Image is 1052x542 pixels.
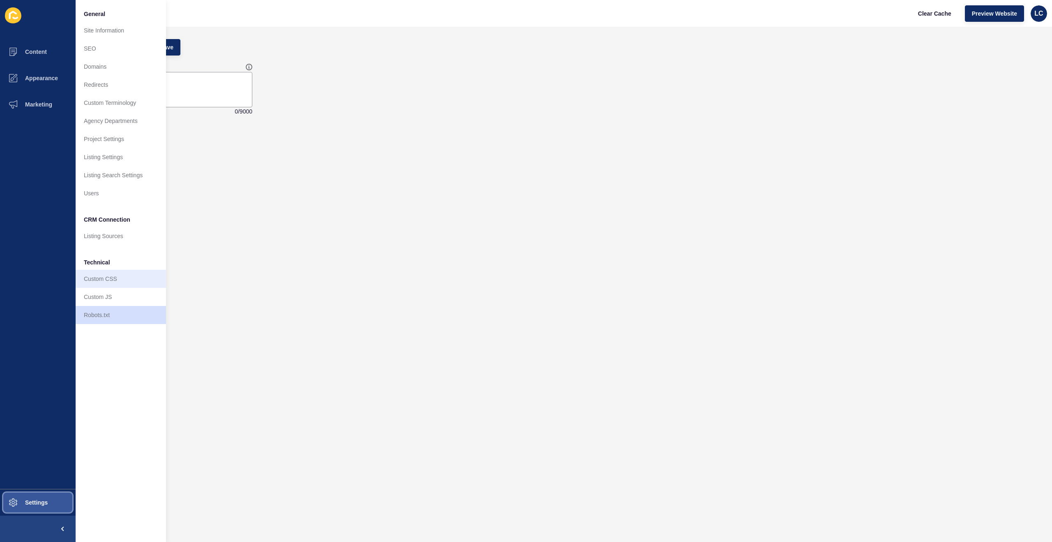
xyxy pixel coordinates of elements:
[76,227,166,245] a: Listing Sources
[153,39,180,56] button: Save
[84,215,130,224] span: CRM Connection
[76,130,166,148] a: Project Settings
[76,39,166,58] a: SEO
[911,5,958,22] button: Clear Cache
[972,9,1017,18] span: Preview Website
[918,9,951,18] span: Clear Cache
[76,288,166,306] a: Custom JS
[965,5,1024,22] button: Preview Website
[1034,9,1043,18] span: LC
[84,10,105,18] span: General
[76,166,166,184] a: Listing Search Settings
[76,184,166,202] a: Users
[76,270,166,288] a: Custom CSS
[84,258,110,266] span: Technical
[240,107,252,116] span: 9000
[76,306,166,324] a: Robots.txt
[238,107,240,116] span: /
[76,76,166,94] a: Redirects
[76,58,166,76] a: Domains
[76,148,166,166] a: Listing Settings
[76,94,166,112] a: Custom Terminology
[76,21,166,39] a: Site Information
[235,107,238,116] span: 0
[160,43,173,51] span: Save
[76,112,166,130] a: Agency Departments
